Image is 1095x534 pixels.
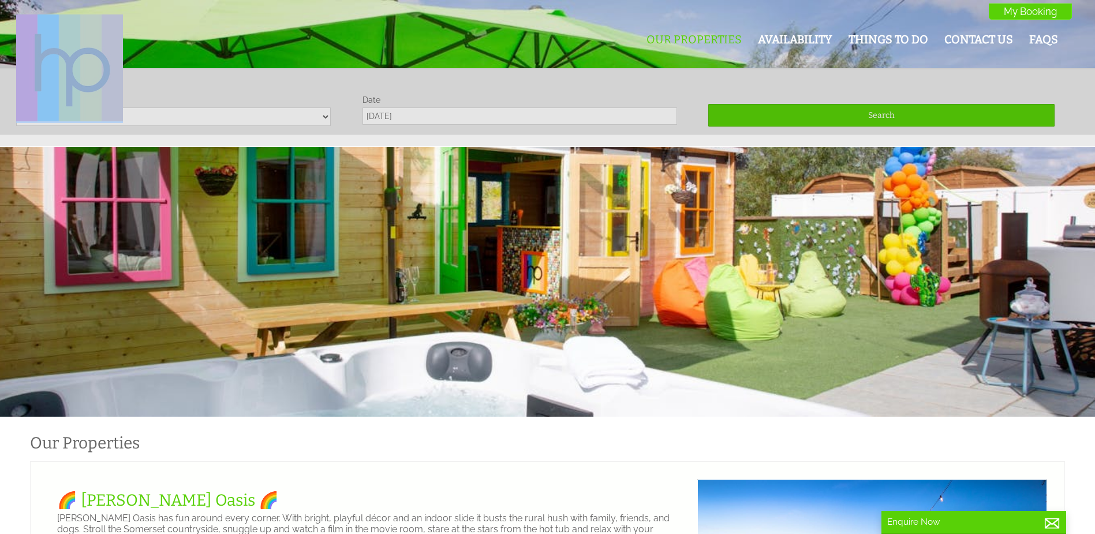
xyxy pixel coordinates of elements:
a: My Booking [989,3,1072,20]
h1: Our Properties [30,433,702,453]
a: FAQs [1029,33,1058,46]
a: Contact Us [944,33,1013,46]
a: Our Properties [646,33,742,46]
a: Availability [758,33,832,46]
a: Things To Do [849,33,928,46]
a: 🌈 [PERSON_NAME] Oasis 🌈 [57,491,279,510]
img: Halula Properties [16,14,123,121]
p: Enquire Now [887,517,1060,527]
